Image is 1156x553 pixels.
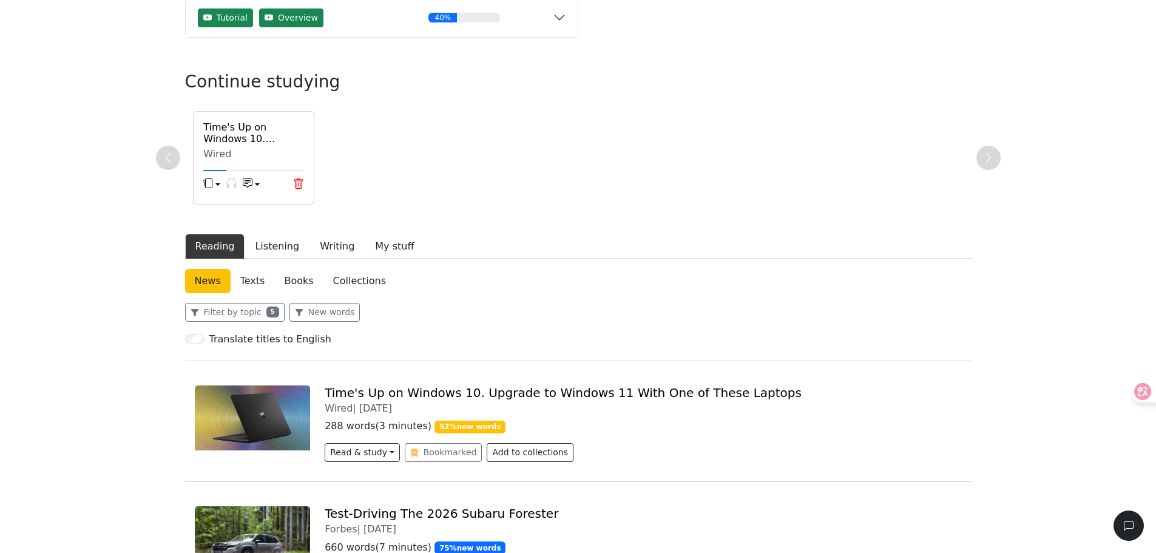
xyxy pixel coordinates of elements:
[289,303,360,322] button: New words
[278,12,318,24] span: Overview
[325,419,961,433] p: 288 words ( 3 minutes )
[325,523,961,535] div: Forbes |
[209,333,331,345] h6: Translate titles to English
[325,443,399,462] button: Read & study
[195,385,311,450] img: Windows%2010%20Is%20Dead.%20Upgrade%20to%20One%20of%20These%20Great%20Windows%2011%20Laptops.png
[217,12,248,24] span: Tutorial
[428,13,457,22] div: 40%
[231,269,275,293] a: Texts
[266,307,279,317] span: 5
[309,234,365,259] button: Writing
[274,269,323,293] a: Books
[325,402,961,414] div: Wired |
[185,303,285,322] button: Filter by topic5
[325,506,558,521] a: Test-Driving The 2026 Subaru Forester
[203,148,304,160] div: Wired
[325,385,802,400] a: Time's Up on Windows 10. Upgrade to Windows 11 With One of These Laptops
[359,402,392,414] span: [DATE]
[487,443,573,462] button: Add to collections
[365,234,424,259] button: My stuff
[198,8,253,27] span: Tutorial
[259,8,323,27] span: Overview
[363,523,396,535] span: [DATE]
[185,72,610,92] h3: Continue studying
[245,234,309,259] button: Listening
[185,269,231,293] a: News
[323,269,396,293] a: Collections
[203,121,304,144] a: Time's Up on Windows 10. Upgrade to Windows 11 With One of These Laptops
[185,234,245,259] button: Reading
[434,421,505,433] span: 52 % new words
